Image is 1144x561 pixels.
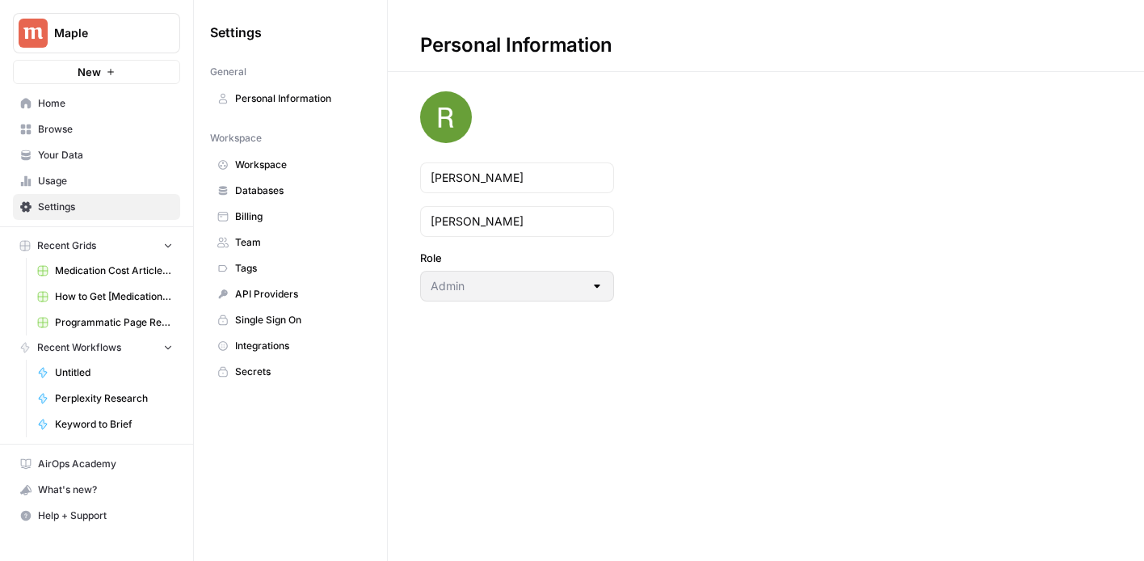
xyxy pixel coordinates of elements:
[235,235,364,250] span: Team
[37,238,96,253] span: Recent Grids
[13,503,180,529] button: Help + Support
[54,25,152,41] span: Maple
[30,386,180,411] a: Perplexity Research
[13,234,180,258] button: Recent Grids
[37,340,121,355] span: Recent Workflows
[235,287,364,302] span: API Providers
[210,23,262,42] span: Settings
[13,60,180,84] button: New
[38,148,173,162] span: Your Data
[13,142,180,168] a: Your Data
[13,451,180,477] a: AirOps Academy
[30,411,180,437] a: Keyword to Brief
[13,91,180,116] a: Home
[420,91,472,143] img: avatar
[235,313,364,327] span: Single Sign On
[55,289,173,304] span: How to Get [Medication] Articles Grid
[210,230,371,255] a: Team
[235,261,364,276] span: Tags
[13,168,180,194] a: Usage
[55,365,173,380] span: Untitled
[235,91,364,106] span: Personal Information
[235,365,364,379] span: Secrets
[38,508,173,523] span: Help + Support
[30,258,180,284] a: Medication Cost Articles Grid
[210,178,371,204] a: Databases
[235,158,364,172] span: Workspace
[210,131,262,146] span: Workspace
[235,183,364,198] span: Databases
[38,122,173,137] span: Browse
[210,281,371,307] a: API Providers
[19,19,48,48] img: Maple Logo
[14,478,179,502] div: What's new?
[30,284,180,310] a: How to Get [Medication] Articles Grid
[55,417,173,432] span: Keyword to Brief
[38,96,173,111] span: Home
[210,359,371,385] a: Secrets
[30,360,180,386] a: Untitled
[13,477,180,503] button: What's new?
[235,209,364,224] span: Billing
[210,152,371,178] a: Workspace
[388,32,645,58] div: Personal Information
[38,174,173,188] span: Usage
[210,86,371,112] a: Personal Information
[13,194,180,220] a: Settings
[235,339,364,353] span: Integrations
[210,255,371,281] a: Tags
[210,307,371,333] a: Single Sign On
[55,264,173,278] span: Medication Cost Articles Grid
[38,200,173,214] span: Settings
[210,65,246,79] span: General
[420,250,614,266] label: Role
[78,64,101,80] span: New
[30,310,180,335] a: Programmatic Page Refresh
[55,315,173,330] span: Programmatic Page Refresh
[13,116,180,142] a: Browse
[55,391,173,406] span: Perplexity Research
[38,457,173,471] span: AirOps Academy
[210,204,371,230] a: Billing
[13,13,180,53] button: Workspace: Maple
[210,333,371,359] a: Integrations
[13,335,180,360] button: Recent Workflows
